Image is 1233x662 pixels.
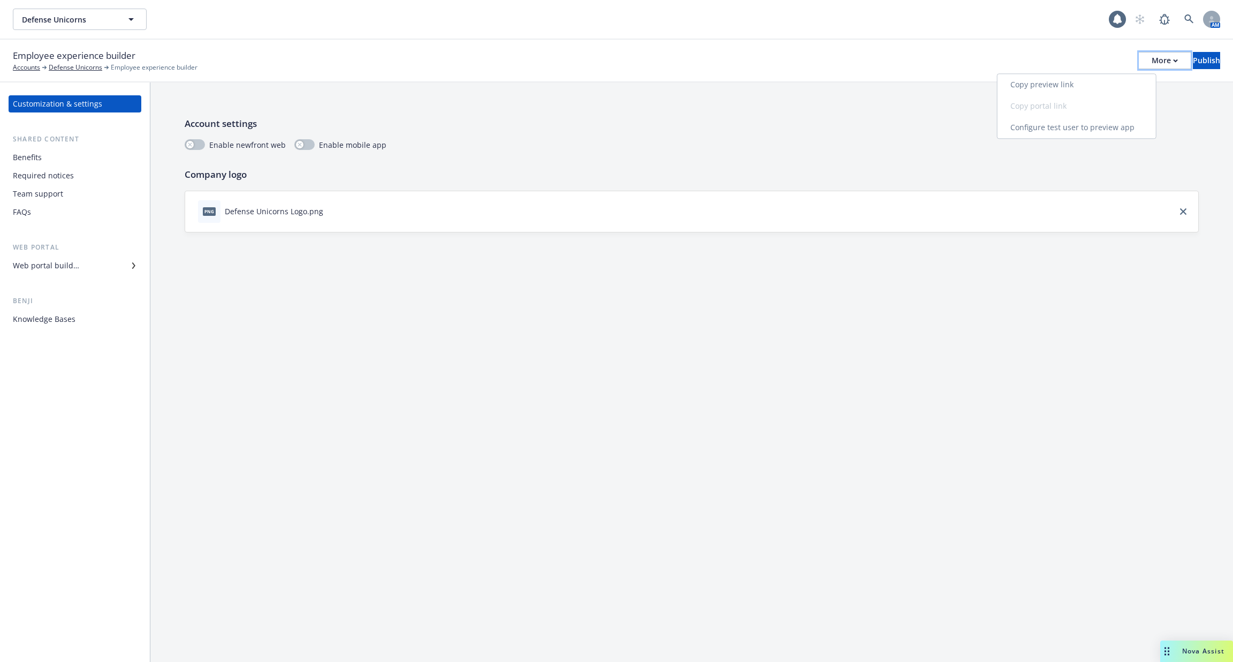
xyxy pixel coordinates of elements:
[13,63,40,72] a: Accounts
[998,117,1156,138] a: Configure test user to preview app
[111,63,197,72] span: Employee experience builder
[319,139,386,151] span: Enable mobile app
[13,167,74,184] div: Required notices
[1129,9,1151,30] a: Start snowing
[9,311,141,328] a: Knowledge Bases
[9,149,141,166] a: Benefits
[9,134,141,145] div: Shared content
[13,311,75,328] div: Knowledge Bases
[1152,52,1178,69] div: More
[1154,9,1175,30] a: Report a Bug
[203,207,216,215] span: png
[9,167,141,184] a: Required notices
[9,204,141,221] a: FAQs
[9,95,141,112] a: Customization & settings
[13,49,135,63] span: Employee experience builder
[1182,646,1224,656] span: Nova Assist
[328,206,336,217] button: download file
[49,63,102,72] a: Defense Unicorns
[13,149,42,166] div: Benefits
[13,204,31,221] div: FAQs
[998,74,1156,95] a: Copy preview link
[1139,52,1191,69] button: More
[1177,205,1190,218] a: close
[13,9,147,30] button: Defense Unicorns
[225,206,323,217] div: Defense Unicorns Logo.png
[209,139,286,151] span: Enable newfront web
[9,242,141,253] div: Web portal
[22,14,115,25] span: Defense Unicorns
[1160,641,1233,662] button: Nova Assist
[13,95,102,112] div: Customization & settings
[9,296,141,306] div: Benji
[185,168,1199,182] p: Company logo
[13,257,79,274] div: Web portal builder
[13,185,63,202] div: Team support
[9,185,141,202] a: Team support
[1178,9,1200,30] a: Search
[185,117,1199,131] p: Account settings
[9,257,141,274] a: Web portal builder
[1193,52,1220,69] button: Publish
[1160,641,1174,662] div: Drag to move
